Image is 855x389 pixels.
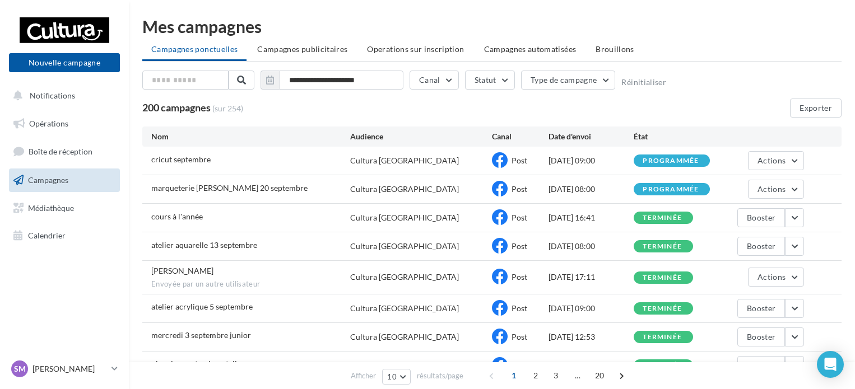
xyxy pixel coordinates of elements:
[28,175,68,185] span: Campagnes
[737,327,785,346] button: Booster
[387,372,397,381] span: 10
[350,271,459,283] div: Cultura [GEOGRAPHIC_DATA]
[512,360,527,370] span: Post
[9,358,120,379] a: SM [PERSON_NAME]
[512,272,527,282] span: Post
[643,214,682,222] div: terminée
[7,196,122,220] a: Médiathèque
[549,241,634,252] div: [DATE] 08:00
[547,367,565,385] span: 3
[151,131,350,142] div: Nom
[367,44,464,54] span: Operations sur inscription
[549,331,634,343] div: [DATE] 12:53
[7,112,122,135] a: Opérations
[32,363,107,374] p: [PERSON_NAME]
[351,371,376,381] span: Afficher
[465,71,515,90] button: Statut
[758,184,786,194] span: Actions
[410,71,459,90] button: Canal
[350,241,459,252] div: Cultura [GEOGRAPHIC_DATA]
[737,237,785,256] button: Booster
[569,367,587,385] span: ...
[643,186,699,193] div: programmée
[621,78,666,87] button: Réinitialiser
[512,332,527,341] span: Post
[142,101,211,114] span: 200 campagnes
[643,334,682,341] div: terminée
[9,53,120,72] button: Nouvelle campagne
[758,156,786,165] span: Actions
[417,371,463,381] span: résultats/page
[350,331,459,343] div: Cultura [GEOGRAPHIC_DATA]
[30,91,75,100] span: Notifications
[758,272,786,282] span: Actions
[350,303,459,314] div: Cultura [GEOGRAPHIC_DATA]
[512,241,527,251] span: Post
[7,84,118,107] button: Notifications
[151,212,203,221] span: cours à l'année
[382,369,411,385] button: 10
[737,208,785,227] button: Booster
[151,359,244,368] span: planning septembre atelier
[151,183,308,193] span: marqueterie de paille 20 septembre
[151,240,257,250] span: atelier aquarelle 13 septembre
[142,18,842,35] div: Mes campagnes
[643,243,682,250] div: terminée
[737,299,785,318] button: Booster
[634,131,719,142] div: État
[151,154,211,164] span: cricut septembre
[151,266,213,275] span: annick Ameline
[151,302,253,311] span: atelier acrylique 5 septembre
[212,103,243,114] span: (sur 254)
[257,44,347,54] span: Campagnes publicitaires
[350,360,459,371] div: Cultura [GEOGRAPHIC_DATA]
[512,303,527,313] span: Post
[512,156,527,165] span: Post
[350,184,459,195] div: Cultura [GEOGRAPHIC_DATA]
[512,213,527,222] span: Post
[549,131,634,142] div: Date d'envoi
[350,212,459,223] div: Cultura [GEOGRAPHIC_DATA]
[7,168,122,192] a: Campagnes
[29,147,92,156] span: Boîte de réception
[549,184,634,195] div: [DATE] 08:00
[527,367,545,385] span: 2
[549,155,634,166] div: [DATE] 09:00
[484,44,577,54] span: Campagnes automatisées
[29,119,68,128] span: Opérations
[737,356,785,375] button: Booster
[748,180,804,199] button: Actions
[591,367,609,385] span: 20
[7,224,122,247] a: Calendrier
[505,367,523,385] span: 1
[350,131,492,142] div: Audience
[350,155,459,166] div: Cultura [GEOGRAPHIC_DATA]
[28,203,74,212] span: Médiathèque
[14,363,26,374] span: SM
[151,279,350,289] span: Envoyée par un autre utilisateur
[521,71,616,90] button: Type de campagne
[492,131,549,142] div: Canal
[643,157,699,165] div: programmée
[28,231,66,240] span: Calendrier
[7,139,122,163] a: Boîte de réception
[817,351,844,378] div: Open Intercom Messenger
[790,99,842,118] button: Exporter
[748,151,804,170] button: Actions
[151,330,251,340] span: mercredi 3 septembre junior
[512,184,527,194] span: Post
[643,274,682,282] div: terminée
[549,212,634,223] div: [DATE] 16:41
[549,271,634,283] div: [DATE] 17:11
[549,360,634,371] div: [DATE] 10:00
[596,44,634,54] span: Brouillons
[549,303,634,314] div: [DATE] 09:00
[748,268,804,287] button: Actions
[643,305,682,312] div: terminée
